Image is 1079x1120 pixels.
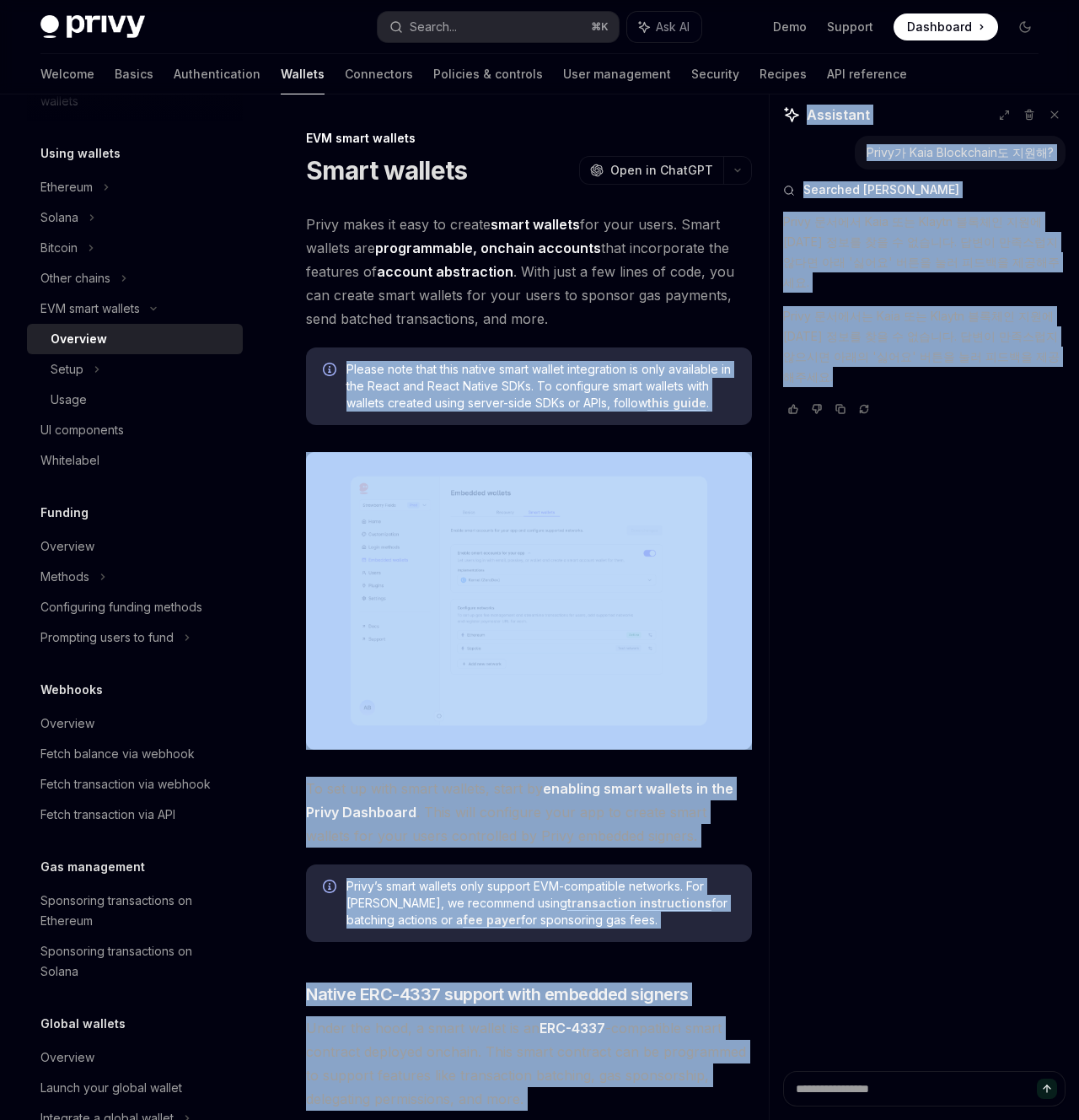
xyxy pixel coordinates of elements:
h5: Using wallets [40,143,121,164]
div: Whitelabel [40,450,99,471]
a: Fetch transaction via webhook [27,769,243,800]
strong: programmable, onchain accounts [375,240,601,256]
a: Policies & controls [433,54,543,94]
svg: Info [323,880,340,897]
div: Solana [40,207,78,228]
div: EVM smart wallets [306,130,752,147]
a: Overview [27,324,243,354]
h5: Gas management [40,857,145,877]
button: Search...⌘K [378,12,619,42]
a: account abstraction [377,263,513,281]
a: enabling smart wallets in the Privy Dashboard [306,780,733,821]
div: Bitcoin [40,238,78,258]
div: Launch your global wallet [40,1078,182,1098]
div: Configuring funding methods [40,597,202,617]
span: ⌘ K [591,20,609,34]
div: Sponsoring transactions on Ethereum [40,891,233,931]
div: Fetch transaction via API [40,805,175,825]
svg: Info [323,363,340,380]
a: Security [691,54,739,94]
span: Native ERC-4337 support with embedded signers [306,983,689,1006]
a: Sponsoring transactions on Ethereum [27,886,243,936]
div: Overview [40,1047,94,1068]
a: Basics [115,54,153,94]
button: Open in ChatGPT [579,156,723,185]
h1: Smart wallets [306,155,467,186]
a: ERC-4337 [539,1020,605,1037]
div: Overview [51,329,107,349]
a: Fetch transaction via API [27,800,243,830]
p: Privy 문서에서는 Kaia 또는 Klaytn 블록체인 지원에 [DATE] 정보를 찾을 수 없습니다. 답변이 만족스럽지 않으시면 아래의 '싫어요' 버튼을 눌러 피드백을 제공... [783,306,1066,387]
a: Configuring funding methods [27,592,243,622]
a: UI components [27,415,243,445]
a: Overview [27,1042,243,1073]
a: Wallets [281,54,325,94]
img: dark logo [40,15,145,39]
div: Other chains [40,268,110,288]
span: Assistant [807,105,870,125]
span: Dashboard [907,19,972,35]
div: Overview [40,713,94,734]
strong: smart wallets [491,216,580,233]
a: Launch your global wallet [27,1073,243,1103]
div: UI components [40,420,124,440]
div: EVM smart wallets [40,299,140,319]
a: fee payer [463,913,521,928]
h5: Webhooks [40,680,103,700]
span: Ask AI [656,19,690,35]
a: Usage [27,385,243,415]
a: Welcome [40,54,94,94]
a: Dashboard [894,13,998,40]
div: Setup [51,359,83,380]
div: Privy가 Kaia Blockchain도 지원해? [867,144,1054,161]
h5: Funding [40,503,89,523]
a: Support [827,19,873,35]
button: Searched [PERSON_NAME] [783,181,1066,198]
a: User management [563,54,671,94]
button: Ask AI [627,12,701,42]
div: Search... [410,17,457,37]
div: Usage [51,390,87,410]
a: Demo [773,19,807,35]
div: Ethereum [40,177,93,197]
div: Prompting users to fund [40,627,174,648]
span: Privy makes it easy to create for your users. Smart wallets are that incorporate the features of ... [306,213,752,331]
a: Overview [27,531,243,562]
a: Whitelabel [27,445,243,476]
a: Sponsoring transactions on Solana [27,936,243,987]
span: Please note that this native smart wallet integration is only available in the React and React Na... [346,361,735,412]
a: Authentication [174,54,260,94]
img: Sample enable smart wallets [306,452,752,750]
p: Privy 문서에서 Kaia 또는 Klaytn 블록체인 지원에 [DATE] 정보를 찾을 수 없습니다. 답변이 만족스럽지 않다면 아래 '싫어요' 버튼을 눌러 피드백을 제공해주세요. [783,212,1066,293]
span: Open in ChatGPT [610,162,713,179]
a: this guide [647,396,706,411]
button: Send message [1037,1079,1057,1099]
a: Recipes [760,54,807,94]
span: Privy’s smart wallets only support EVM-compatible networks. For [PERSON_NAME], we recommend using... [346,878,735,929]
a: Fetch balance via webhook [27,739,243,769]
button: Toggle dark mode [1012,13,1039,40]
span: Under the hood, a smart wallet is an -compatible smart contract deployed onchain. This smart cont... [306,1016,752,1111]
a: Connectors [345,54,413,94]
span: To set up with smart wallets, start by . This will configure your app to create smart wallets for... [306,777,752,848]
div: Methods [40,567,89,587]
div: Overview [40,536,94,557]
span: Searched [PERSON_NAME] [803,181,959,198]
a: transaction instructions [567,896,711,911]
div: Sponsoring transactions on Solana [40,941,233,982]
div: Fetch balance via webhook [40,744,195,764]
div: Fetch transaction via webhook [40,774,211,794]
a: Overview [27,708,243,739]
a: API reference [827,54,907,94]
h5: Global wallets [40,1014,126,1034]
